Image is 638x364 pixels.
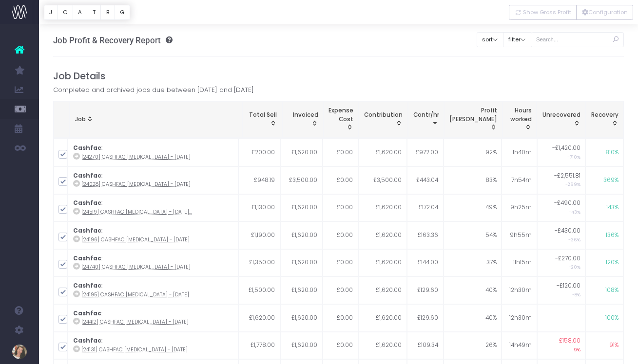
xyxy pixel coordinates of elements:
button: Show Gross Profit [509,5,577,20]
td: £1,620.00 [358,221,407,249]
span: Recovery [591,111,619,120]
td: £163.36 [407,221,444,249]
strong: Cashfac [73,337,101,345]
span: Unrecovered [542,111,580,120]
td: £1,620.00 [358,304,407,332]
td: : [68,221,238,249]
td: £1,130.00 [238,194,280,222]
span: Contribution [364,111,403,120]
td: £1,500.00 [238,276,280,304]
td: 37% [444,249,502,277]
small: 9% [574,345,580,353]
td: £172.04 [407,194,444,222]
td: £1,620.00 [280,304,323,332]
span: 91% [609,341,619,350]
td: £0.00 [323,221,358,249]
h3: Job Profit & Recovery Report [53,36,173,45]
button: B [100,5,115,20]
small: -710% [567,152,580,160]
td: £1,620.00 [358,194,407,222]
th: Job: activate to sort column ascending [70,101,243,138]
span: 136% [606,231,619,240]
td: £1,778.00 [238,332,280,360]
div: Vertical button group [509,5,633,20]
td: : [68,166,238,194]
td: £109.34 [407,332,444,360]
th: Contr/hr: activate to sort column ascending [408,101,445,138]
abbr: [24196] Cashfac retainer - Mar 25 [81,236,190,243]
strong: Cashfac [73,172,101,180]
button: J [44,5,58,20]
input: Search... [531,32,624,47]
td: 1h40m [502,139,537,166]
td: £0.00 [323,194,358,222]
button: T [87,5,101,20]
td: 11h15m [502,249,537,277]
td: £1,620.00 [280,249,323,277]
strong: Cashfac [73,282,101,290]
span: 120% [606,258,619,267]
td: £200.00 [238,139,280,166]
td: £948.19 [238,166,280,194]
span: -£270.00 [555,255,580,263]
td: 40% [444,276,502,304]
span: -£2,551.81 [554,172,580,181]
span: -£120.00 [557,282,580,291]
div: Invoiced [288,111,318,128]
abbr: [24412] Cashfac retainer - May 25 [81,318,189,326]
td: £1,620.00 [280,139,323,166]
td: £3,500.00 [280,166,323,194]
td: £1,620.00 [280,221,323,249]
td: : [68,139,238,166]
button: Configuration [576,5,633,20]
th: Expense Cost: activate to sort column ascending [324,101,359,138]
span: Expense Cost [329,107,353,124]
span: 369% [603,176,619,185]
td: £0.00 [323,166,358,194]
span: 108% [605,286,619,295]
td: £0.00 [323,249,358,277]
small: -20% [569,262,580,270]
strong: Cashfac [73,227,101,235]
th: Recovery: activate to sort column ascending [585,101,623,138]
strong: Cashfac [73,255,101,262]
td: : [68,332,238,360]
td: 49% [444,194,502,222]
td: 9h55m [502,221,537,249]
span: 143% [606,203,619,212]
small: -43% [569,207,580,215]
td: 83% [444,166,502,194]
span: -£430.00 [555,227,580,236]
div: Vertical button group [44,5,130,20]
td: £1,620.00 [358,276,407,304]
span: £158.00 [559,337,580,346]
span: Profit [PERSON_NAME] [449,107,497,124]
td: £1,620.00 [280,276,323,304]
td: 40% [444,304,502,332]
td: 92% [444,139,502,166]
td: : [68,249,238,277]
td: £1,190.00 [238,221,280,249]
strong: Cashfac [73,144,101,152]
td: £1,620.00 [358,249,407,277]
td: : [68,276,238,304]
td: £443.04 [407,166,444,194]
span: -£1,420.00 [552,144,580,153]
div: Job [75,115,238,124]
strong: Cashfac [73,199,101,207]
button: filter [503,32,531,47]
td: £1,620.00 [238,304,280,332]
td: £972.00 [407,139,444,166]
span: Contr/hr [413,111,439,120]
td: £1,620.00 [280,332,323,360]
td: £0.00 [323,304,358,332]
small: -36% [568,235,580,243]
button: sort [477,32,503,47]
span: Completed and archived jobs due between [DATE] and [DATE] [53,85,254,95]
th: Total Sell: activate to sort column ascending [243,101,282,138]
small: -269% [565,180,580,187]
td: £1,620.00 [280,194,323,222]
td: £129.60 [407,304,444,332]
td: 54% [444,221,502,249]
td: £1,620.00 [358,332,407,360]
